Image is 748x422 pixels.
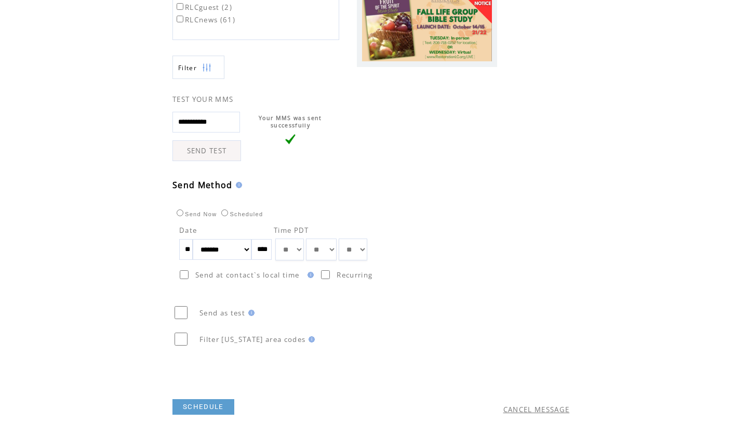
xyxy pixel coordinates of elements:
img: help.gif [245,310,255,316]
a: SCHEDULE [172,399,234,415]
a: CANCEL MESSAGE [503,405,570,414]
img: help.gif [305,336,315,342]
span: Filter [US_STATE] area codes [199,335,305,344]
span: Send at contact`s local time [195,270,299,280]
label: RLCguest (2) [175,3,232,12]
span: Date [179,226,197,235]
span: Recurring [337,270,372,280]
input: Scheduled [221,209,228,216]
span: Your MMS was sent successfully [259,114,322,129]
label: Scheduled [219,211,263,217]
span: Send as test [199,308,245,318]
input: RLCguest (2) [177,3,183,10]
span: Time PDT [274,226,309,235]
label: Send Now [174,211,217,217]
img: help.gif [304,272,314,278]
img: help.gif [233,182,242,188]
img: vLarge.png [285,134,296,144]
input: Send Now [177,209,183,216]
img: filters.png [202,56,211,80]
span: TEST YOUR MMS [172,95,233,104]
span: Show filters [178,63,197,72]
span: Send Method [172,179,233,191]
a: Filter [172,56,224,79]
a: SEND TEST [172,140,241,161]
label: RLCnews (61) [175,15,235,24]
input: RLCnews (61) [177,16,183,22]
